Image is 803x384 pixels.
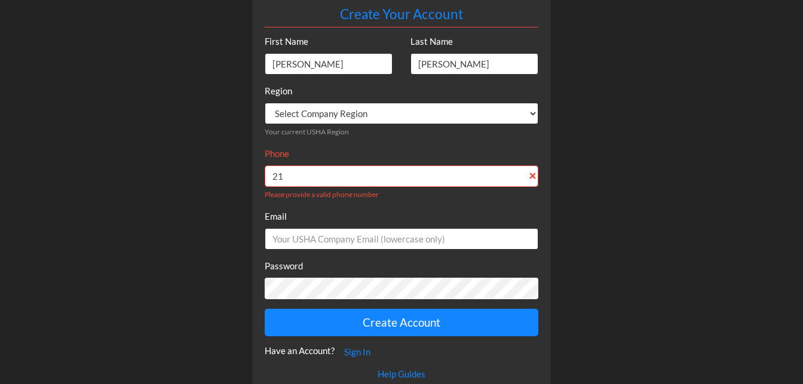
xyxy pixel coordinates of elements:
[265,127,538,137] small: Your current USHA Region
[363,315,440,329] span: Create Account
[336,341,378,363] button: Sign In
[265,147,289,161] label: Phone
[265,309,538,336] button: Create Account
[265,228,538,250] input: Your USHA Company Email (lowercase only)
[265,341,538,363] span: Have an Account?
[410,35,453,48] label: Last Name
[265,35,308,48] label: First Name
[410,53,538,75] input: last Name
[265,189,538,200] div: Please provide a valid phone number
[265,210,287,223] label: Email
[265,259,303,273] label: Password
[265,165,538,188] input: Phone
[265,6,538,27] h4: Create Your Account
[265,53,393,75] input: First Name
[265,84,292,98] label: Region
